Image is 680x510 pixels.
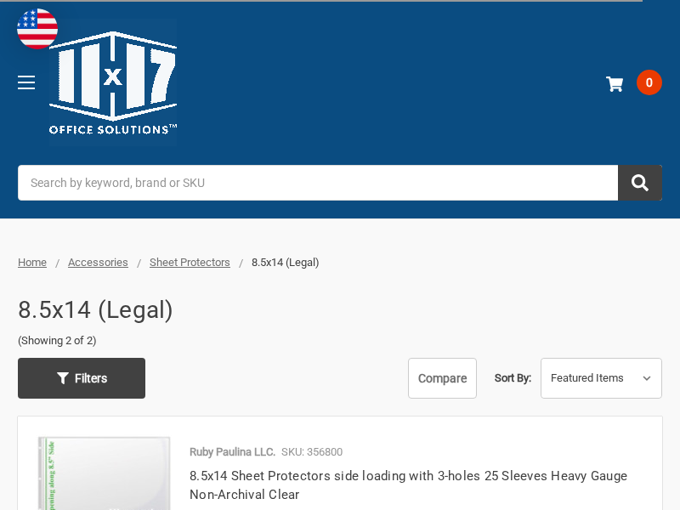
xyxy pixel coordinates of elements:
[495,365,531,391] label: Sort By:
[18,288,174,332] h1: 8.5x14 (Legal)
[75,365,107,392] span: Filters
[190,444,275,461] p: Ruby Paulina LLC.
[252,256,320,269] span: 8.5x14 (Legal)
[190,468,627,503] a: 8.5x14 Sheet Protectors side loading with 3-holes 25 Sleeves Heavy Gauge Non-Archival Clear
[3,59,49,105] a: Toggle menu
[49,19,177,146] img: 11x17.com
[18,358,145,399] a: Filters
[18,332,662,349] span: (Showing 2 of 2)
[602,60,662,105] a: 0
[18,165,662,201] input: Search by keyword, brand or SKU
[17,8,58,49] img: duty and tax information for United States
[18,82,35,83] span: Toggle menu
[150,256,230,269] a: Sheet Protectors
[408,358,477,399] a: Compare
[281,444,343,461] p: SKU: 356800
[637,70,662,95] span: 0
[18,256,47,269] a: Home
[68,256,128,269] a: Accessories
